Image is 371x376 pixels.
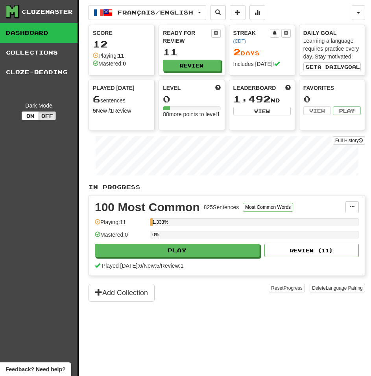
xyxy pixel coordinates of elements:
div: Ready for Review [163,29,211,45]
span: Played [DATE]: 6 [102,263,142,269]
a: Full History [333,136,365,145]
div: Mastered: 0 [95,231,146,244]
button: More stats [249,5,265,20]
strong: 5 [93,108,96,114]
div: Clozemaster [22,8,73,16]
span: a daily [317,64,344,69]
div: Playing: [93,52,124,60]
button: Add sentence to collection [230,5,245,20]
div: Learning a language requires practice every day. Stay motivated! [303,37,361,60]
button: Play [95,244,260,257]
div: Playing: 11 [95,218,146,231]
span: / [142,263,144,269]
button: Off [39,111,56,120]
button: ResetProgress [269,284,305,292]
div: 88 more points to level 1 [163,110,220,118]
div: Streak [233,29,270,45]
p: In Progress [89,183,365,191]
strong: 1 [110,108,113,114]
button: Français/English [89,5,206,20]
div: 100 Most Common [95,201,200,213]
button: Play [333,106,361,115]
div: New / Review [93,107,150,115]
button: Most Common Words [243,203,293,212]
button: Add Collection [89,284,155,302]
div: Day s [233,47,291,57]
span: Level [163,84,181,92]
button: On [22,111,39,120]
span: This week in points, UTC [285,84,291,92]
span: Score more points to level up [215,84,221,92]
button: Review [163,60,220,71]
span: / [159,263,161,269]
div: 12 [93,39,150,49]
span: New: 5 [144,263,159,269]
button: View [233,107,291,115]
strong: 11 [118,53,124,59]
button: Search sentences [210,5,226,20]
div: nd [233,94,291,104]
button: Review (11) [264,244,359,257]
span: 2 [233,46,241,57]
span: Progress [284,285,303,291]
span: Open feedback widget [6,365,65,373]
div: Favorites [303,84,361,92]
button: View [303,106,331,115]
span: Leaderboard [233,84,276,92]
span: 1,492 [233,93,271,104]
span: Language Pairing [326,285,363,291]
div: 0 [303,94,361,104]
span: 6 [93,93,100,104]
div: Daily Goal [303,29,361,37]
div: Score [93,29,150,37]
a: (CDT) [233,38,246,44]
div: Includes [DATE]! [233,60,291,68]
div: Mastered: [93,60,126,68]
span: Played [DATE] [93,84,135,92]
div: 825 Sentences [204,203,239,211]
div: sentences [93,94,150,104]
strong: 0 [123,60,126,67]
div: Dark Mode [6,102,72,110]
div: 0 [163,94,220,104]
button: DeleteLanguage Pairing [310,284,365,292]
button: Seta dailygoal [303,62,361,71]
span: Français / English [118,9,193,16]
span: Review: 1 [161,263,184,269]
div: 11 [163,47,220,57]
